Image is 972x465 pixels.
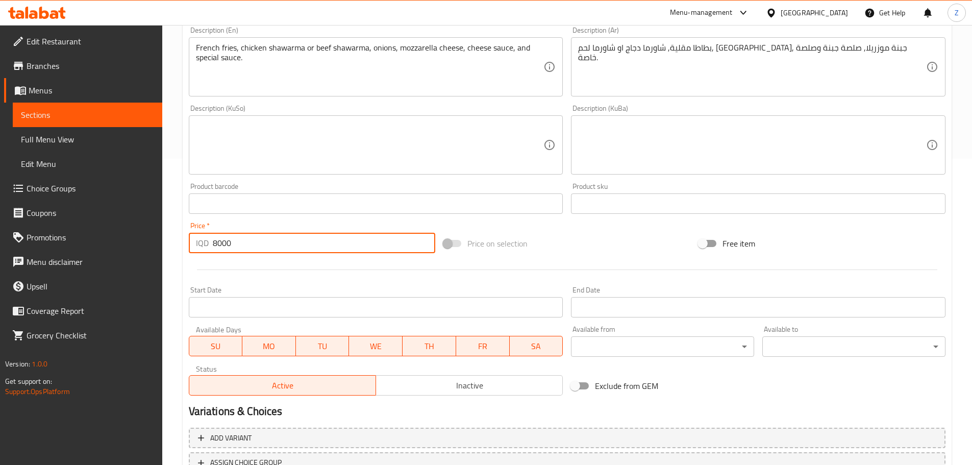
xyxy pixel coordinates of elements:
[407,339,452,354] span: TH
[4,274,162,299] a: Upsell
[296,336,350,356] button: TU
[762,336,945,357] div: ​
[571,336,754,357] div: ​
[193,339,239,354] span: SU
[460,339,506,354] span: FR
[13,127,162,152] a: Full Menu View
[189,336,243,356] button: SU
[4,54,162,78] a: Branches
[29,84,154,96] span: Menus
[196,43,544,91] textarea: French fries, chicken shawarma or beef shawarma, onions, mozzarella cheese, cheese sauce, and spe...
[380,378,559,393] span: Inactive
[456,336,510,356] button: FR
[722,237,755,250] span: Free item
[5,375,52,388] span: Get support on:
[213,233,436,253] input: Please enter price
[27,256,154,268] span: Menu disclaimer
[4,176,162,201] a: Choice Groups
[4,323,162,348] a: Grocery Checklist
[189,428,945,449] button: Add variant
[781,7,848,18] div: [GEOGRAPHIC_DATA]
[595,380,658,392] span: Exclude from GEM
[4,29,162,54] a: Edit Restaurant
[189,404,945,419] h2: Variations & Choices
[353,339,398,354] span: WE
[21,158,154,170] span: Edit Menu
[5,385,70,398] a: Support.OpsPlatform
[4,78,162,103] a: Menus
[13,103,162,127] a: Sections
[27,280,154,292] span: Upsell
[242,336,296,356] button: MO
[32,357,47,371] span: 1.0.0
[27,305,154,317] span: Coverage Report
[21,109,154,121] span: Sections
[4,201,162,225] a: Coupons
[193,378,372,393] span: Active
[5,357,30,371] span: Version:
[955,7,959,18] span: Z
[510,336,563,356] button: SA
[210,432,252,445] span: Add variant
[376,375,563,396] button: Inactive
[4,250,162,274] a: Menu disclaimer
[4,299,162,323] a: Coverage Report
[27,60,154,72] span: Branches
[189,193,563,214] input: Please enter product barcode
[27,207,154,219] span: Coupons
[189,375,376,396] button: Active
[27,35,154,47] span: Edit Restaurant
[196,237,209,249] p: IQD
[403,336,456,356] button: TH
[571,193,945,214] input: Please enter product sku
[27,231,154,243] span: Promotions
[578,43,926,91] textarea: بطاطا مقلية, شاورما دجاج او شاورما لحم, [GEOGRAPHIC_DATA], جبنة موزريلا, صلصة جبنة وصلصة خاصة.
[27,329,154,341] span: Grocery Checklist
[467,237,528,250] span: Price on selection
[670,7,733,19] div: Menu-management
[246,339,292,354] span: MO
[27,182,154,194] span: Choice Groups
[4,225,162,250] a: Promotions
[21,133,154,145] span: Full Menu View
[349,336,403,356] button: WE
[13,152,162,176] a: Edit Menu
[514,339,559,354] span: SA
[300,339,345,354] span: TU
